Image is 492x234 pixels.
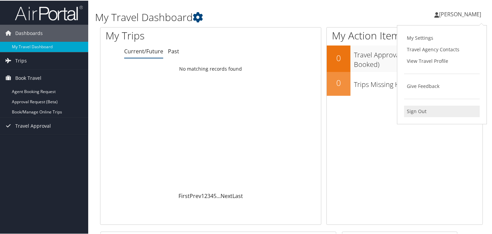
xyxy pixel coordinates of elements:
[232,192,243,199] a: Last
[106,28,224,42] h1: My Trips
[15,52,27,69] span: Trips
[434,3,488,24] a: [PERSON_NAME]
[354,76,482,89] h3: Trips Missing Hotels
[327,76,351,88] h2: 0
[168,47,179,54] a: Past
[354,46,482,69] h3: Travel Approvals Pending (Advisor Booked)
[327,52,351,63] h2: 0
[100,62,321,74] td: No matching records found
[15,117,51,134] span: Travel Approval
[213,192,216,199] a: 5
[404,80,480,91] a: Give Feedback
[221,192,232,199] a: Next
[207,192,210,199] a: 3
[327,28,482,42] h1: My Action Items
[15,69,41,86] span: Book Travel
[124,47,163,54] a: Current/Future
[327,45,482,71] a: 0Travel Approvals Pending (Advisor Booked)
[210,192,213,199] a: 4
[15,4,83,20] img: airportal-logo.png
[178,192,190,199] a: First
[404,43,480,55] a: Travel Agency Contacts
[201,192,204,199] a: 1
[404,32,480,43] a: My Settings
[15,24,43,41] span: Dashboards
[216,192,221,199] span: …
[327,71,482,95] a: 0Trips Missing Hotels
[204,192,207,199] a: 2
[95,10,357,24] h1: My Travel Dashboard
[404,55,480,66] a: View Travel Profile
[404,105,480,116] a: Sign Out
[190,192,201,199] a: Prev
[439,10,481,17] span: [PERSON_NAME]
